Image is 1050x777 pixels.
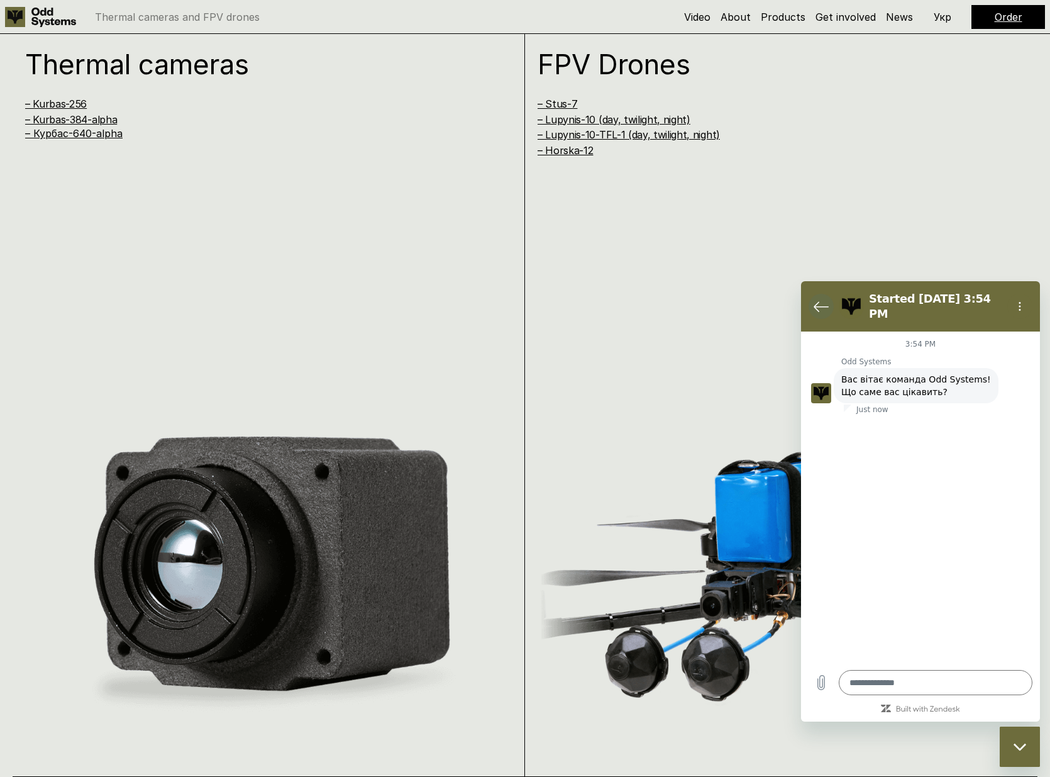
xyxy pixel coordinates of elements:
a: Get involved [815,11,876,23]
a: – Lupynis-10 (day, twilight, night) [538,113,690,126]
a: – Lupynis-10-TFL-1 (day, twilight, night) [538,128,720,141]
a: – Kurbas-256 [25,98,87,110]
a: About [721,11,751,23]
a: – Курбас-640-alpha [25,127,123,140]
a: News [886,11,913,23]
iframe: Messaging window [801,281,1040,722]
p: Thermal cameras and FPV drones [95,12,260,22]
a: – Stus-7 [538,98,577,110]
iframe: Button to launch messaging window, conversation in progress [1000,727,1040,767]
a: Order [995,11,1022,23]
a: Video [684,11,710,23]
h1: Thermal cameras [25,50,484,78]
a: – Kurbas-384-alpha [25,113,117,126]
a: – Horska-12 [538,144,593,157]
p: Укр [934,12,951,22]
a: Products [761,11,805,23]
h1: FPV Drones [538,50,996,78]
